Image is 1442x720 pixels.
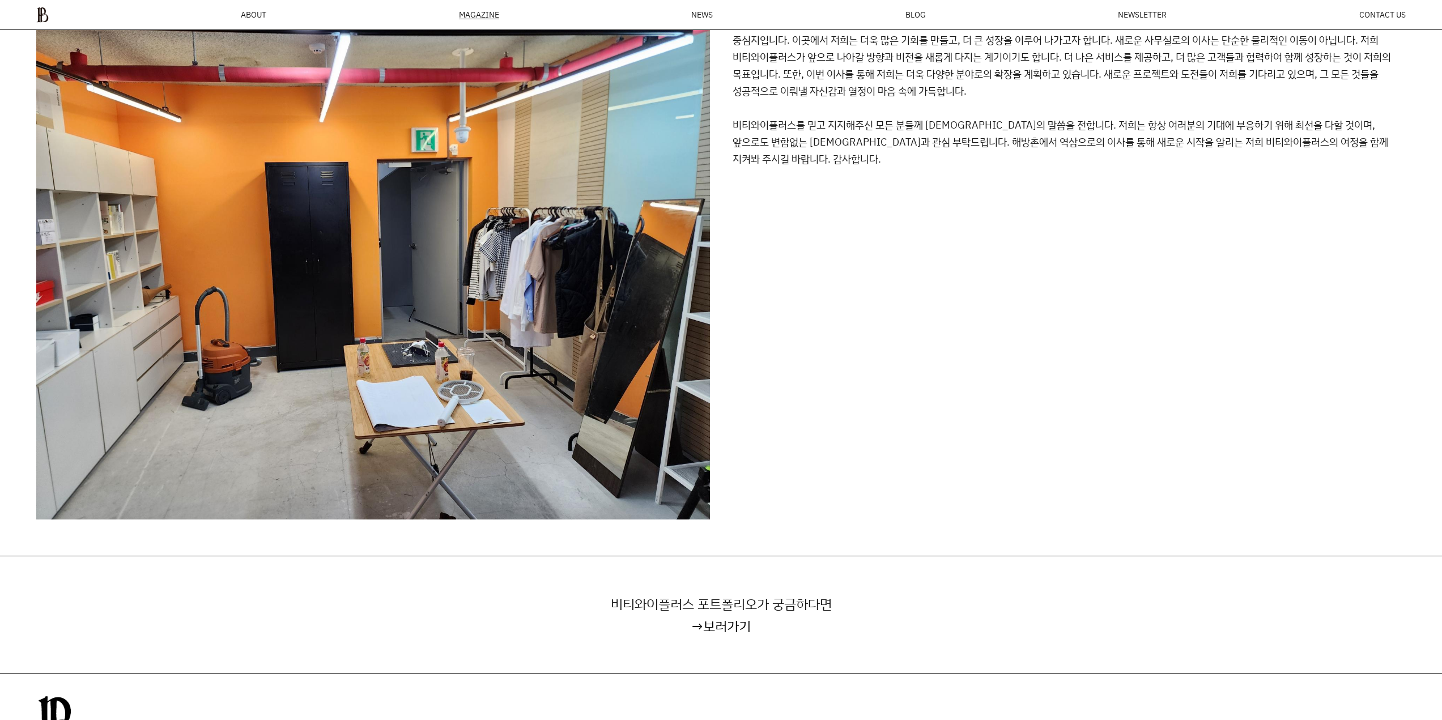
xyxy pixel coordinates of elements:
[1118,11,1167,19] a: NEWSLETTER
[36,14,710,519] img: f4eea92f73e0a.jpg
[241,11,266,19] a: ABOUT
[459,11,499,19] div: MAGAZINE
[36,7,49,23] img: ba379d5522eb3.png
[905,11,926,19] a: BLOG
[36,593,1406,615] p: 비티와이플러스 포트폴리오가 궁금하다면
[692,617,703,635] a: →
[733,14,1406,519] p: 이제 저희는 역삼이라는 새로운 환경에서 다시 시작합니다. 역삼은 [GEOGRAPHIC_DATA]의 중심부로, 많은 기업들이 위치해 있는 [GEOGRAPHIC_DATA]의 중심...
[1359,11,1406,19] a: CONTACT US
[703,617,751,635] a: 보러가기
[691,11,713,19] a: NEWS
